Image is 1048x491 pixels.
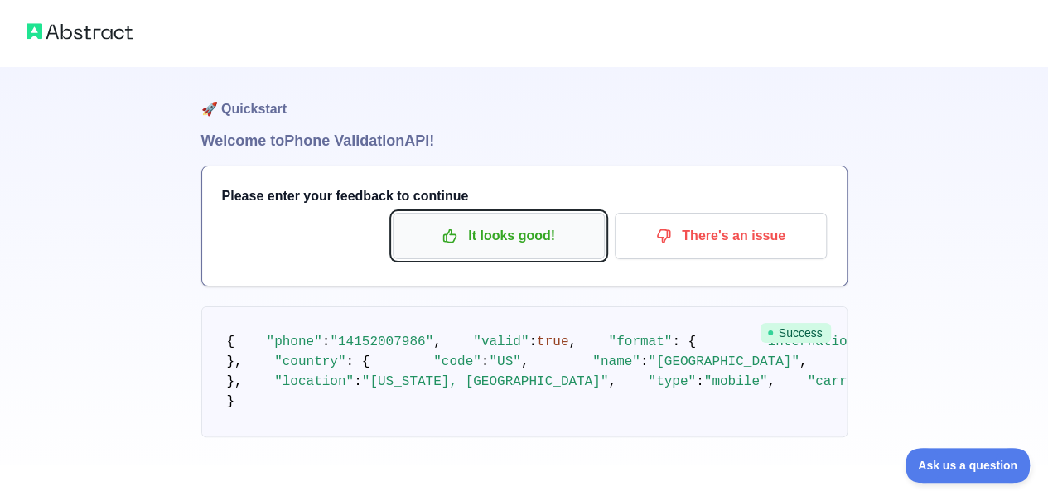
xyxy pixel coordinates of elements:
span: "country" [274,354,345,369]
h3: Please enter your feedback to continue [222,186,827,206]
span: true [537,335,568,349]
span: "international" [760,335,879,349]
button: It looks good! [393,213,605,259]
span: : [529,335,537,349]
h1: 🚀 Quickstart [201,66,848,129]
span: "code" [433,354,481,369]
span: "US" [489,354,520,369]
span: "location" [274,374,354,389]
button: There's an issue [615,213,827,259]
span: : [322,335,331,349]
span: "mobile" [704,374,768,389]
span: "14152007986" [330,335,433,349]
span: Success [761,323,831,343]
span: "[GEOGRAPHIC_DATA]" [648,354,799,369]
span: "type" [648,374,696,389]
span: "[US_STATE], [GEOGRAPHIC_DATA]" [362,374,609,389]
span: : [640,354,649,369]
p: It looks good! [405,222,592,250]
span: : { [346,354,370,369]
span: , [433,335,442,349]
img: Abstract logo [27,20,133,43]
span: "format" [608,335,672,349]
span: : { [672,335,696,349]
span: "name" [592,354,640,369]
span: , [568,335,577,349]
iframe: Toggle Customer Support [906,448,1031,483]
span: , [608,374,616,389]
h1: Welcome to Phone Validation API! [201,129,848,152]
span: : [696,374,704,389]
p: There's an issue [627,222,814,250]
span: "phone" [267,335,322,349]
span: "valid" [473,335,529,349]
span: : [354,374,362,389]
span: , [767,374,775,389]
span: , [799,354,808,369]
span: : [481,354,490,369]
span: { [227,335,235,349]
span: "carrier" [807,374,878,389]
span: , [521,354,529,369]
